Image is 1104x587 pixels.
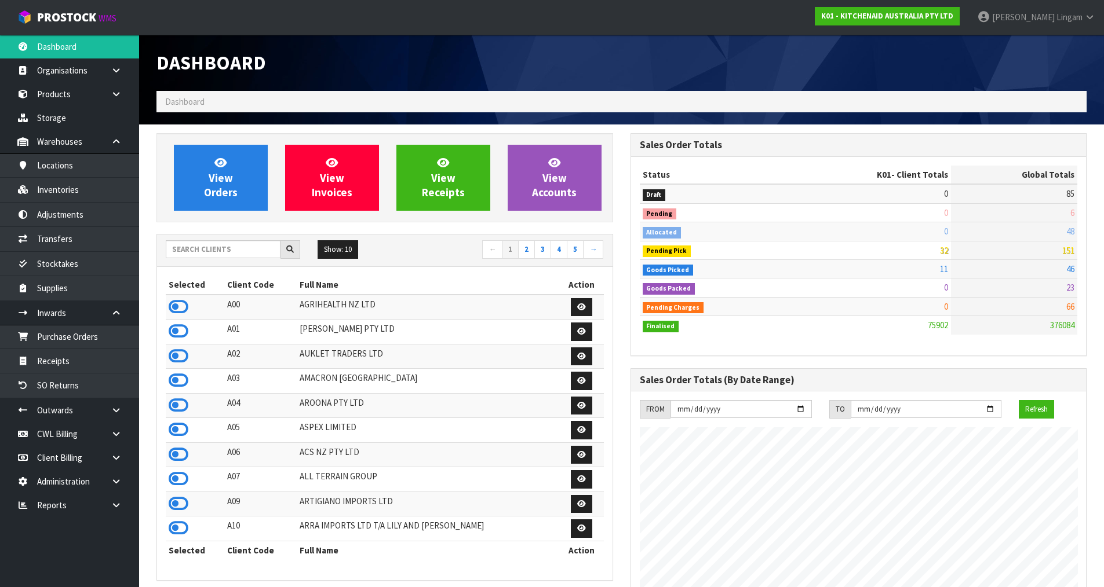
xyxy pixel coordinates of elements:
[297,276,559,294] th: Full Name
[992,12,1055,23] span: [PERSON_NAME]
[1062,245,1074,256] span: 151
[643,302,704,314] span: Pending Charges
[166,541,224,559] th: Selected
[643,189,666,201] span: Draft
[224,344,297,369] td: A02
[784,166,951,184] th: - Client Totals
[224,467,297,492] td: A07
[944,226,948,237] span: 0
[224,516,297,541] td: A10
[156,50,266,75] span: Dashboard
[940,263,948,274] span: 11
[224,541,297,559] th: Client Code
[1070,207,1074,218] span: 6
[1066,282,1074,293] span: 23
[567,240,584,259] a: 5
[944,282,948,293] span: 0
[1019,400,1054,419] button: Refresh
[224,276,297,294] th: Client Code
[640,375,1078,386] h3: Sales Order Totals (By Date Range)
[297,467,559,492] td: ALL TERRAIN GROUP
[1066,188,1074,199] span: 85
[643,227,682,239] span: Allocated
[821,11,953,21] strong: K01 - KITCHENAID AUSTRALIA PTY LTD
[560,541,604,559] th: Action
[1066,301,1074,312] span: 66
[297,393,559,418] td: AROONA PTY LTD
[99,13,116,24] small: WMS
[560,276,604,294] th: Action
[944,207,948,218] span: 0
[640,166,785,184] th: Status
[224,491,297,516] td: A09
[297,541,559,559] th: Full Name
[944,188,948,199] span: 0
[174,145,268,211] a: ViewOrders
[643,208,677,220] span: Pending
[204,156,238,199] span: View Orders
[877,169,891,180] span: K01
[1066,263,1074,274] span: 46
[928,320,948,331] span: 75902
[482,240,502,259] a: ←
[297,516,559,541] td: ARRA IMPORTS LTD T/A LILY AND [PERSON_NAME]
[224,320,297,344] td: A01
[393,240,604,261] nav: Page navigation
[224,295,297,320] td: A00
[297,295,559,320] td: AGRIHEALTH NZ LTD
[312,156,352,199] span: View Invoices
[643,245,691,257] span: Pending Pick
[297,369,559,394] td: AMACRON [GEOGRAPHIC_DATA]
[37,10,96,25] span: ProStock
[1050,320,1074,331] span: 376084
[1056,12,1083,23] span: Lingam
[583,240,603,259] a: →
[297,320,559,344] td: [PERSON_NAME] PTY LTD
[502,240,519,259] a: 1
[166,240,280,258] input: Search clients
[518,240,535,259] a: 2
[297,491,559,516] td: ARTIGIANO IMPORTS LTD
[318,240,358,259] button: Show: 10
[940,245,948,256] span: 32
[165,96,205,107] span: Dashboard
[224,442,297,467] td: A06
[643,321,679,332] span: Finalised
[532,156,577,199] span: View Accounts
[508,145,602,211] a: ViewAccounts
[944,301,948,312] span: 0
[815,7,960,25] a: K01 - KITCHENAID AUSTRALIA PTY LTD
[829,400,851,419] div: TO
[297,344,559,369] td: AUKLET TRADERS LTD
[951,166,1077,184] th: Global Totals
[640,400,671,419] div: FROM
[551,240,567,259] a: 4
[643,283,695,295] span: Goods Packed
[396,145,490,211] a: ViewReceipts
[224,369,297,394] td: A03
[422,156,465,199] span: View Receipts
[297,418,559,443] td: ASPEX LIMITED
[640,140,1078,151] h3: Sales Order Totals
[297,442,559,467] td: ACS NZ PTY LTD
[534,240,551,259] a: 3
[224,393,297,418] td: A04
[166,276,224,294] th: Selected
[643,265,694,276] span: Goods Picked
[17,10,32,24] img: cube-alt.png
[285,145,379,211] a: ViewInvoices
[224,418,297,443] td: A05
[1066,226,1074,237] span: 48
